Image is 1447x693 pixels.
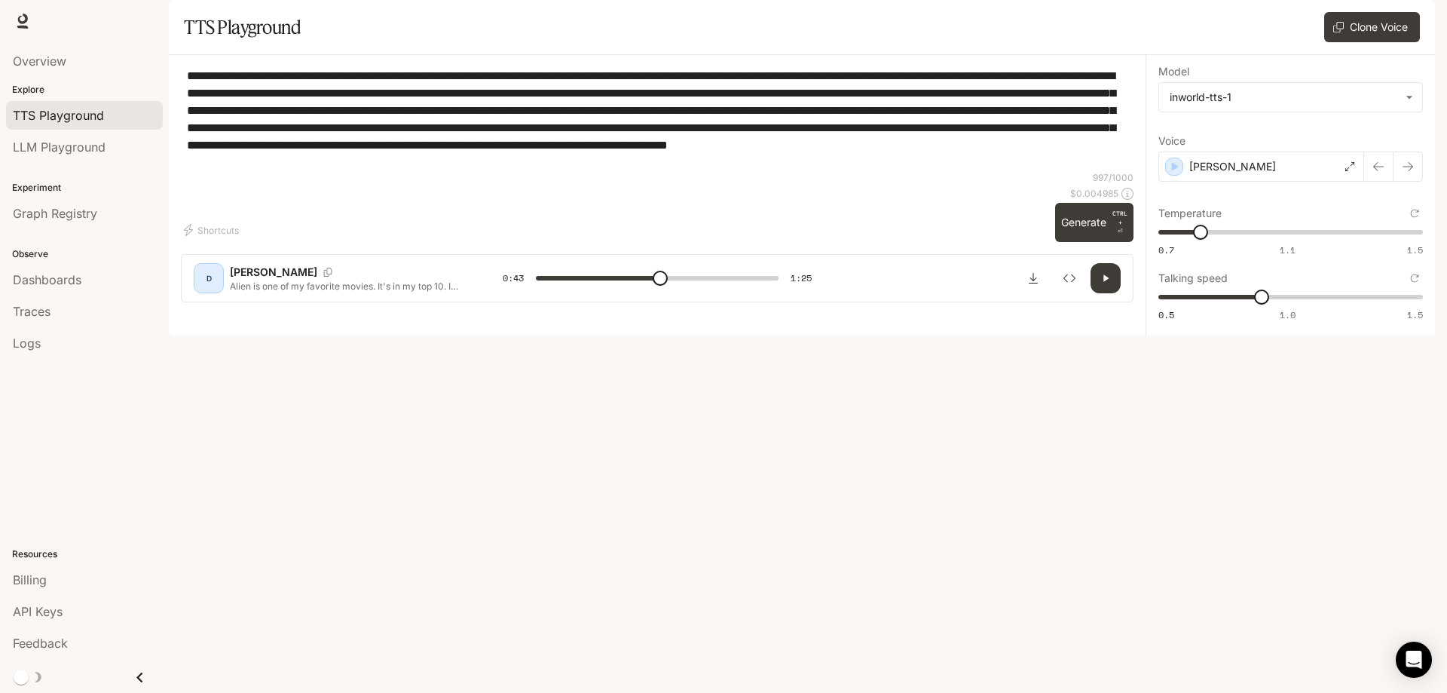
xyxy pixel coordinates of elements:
[1112,209,1127,236] p: ⏎
[1407,308,1423,321] span: 1.5
[791,271,812,286] span: 1:25
[1324,12,1420,42] button: Clone Voice
[1159,83,1422,112] div: inworld-tts-1
[1406,205,1423,222] button: Reset to default
[1054,263,1084,293] button: Inspect
[197,266,221,290] div: D
[1093,171,1133,184] p: 997 / 1000
[1170,90,1398,105] div: inworld-tts-1
[1018,263,1048,293] button: Download audio
[1158,244,1174,256] span: 0.7
[1407,244,1423,256] span: 1.5
[317,268,338,277] button: Copy Voice ID
[1280,308,1296,321] span: 1.0
[503,271,524,286] span: 0:43
[1158,136,1185,146] p: Voice
[1158,308,1174,321] span: 0.5
[184,12,301,42] h1: TTS Playground
[1158,273,1228,284] p: Talking speed
[230,280,467,293] p: Alien is one of my favorite movies. It's in my top 10. I always say, if I could take one movie to...
[1055,203,1133,242] button: GenerateCTRL +⏎
[230,265,317,280] p: [PERSON_NAME]
[1396,642,1432,678] div: Open Intercom Messenger
[1189,159,1276,174] p: [PERSON_NAME]
[1112,209,1127,227] p: CTRL +
[1406,270,1423,287] button: Reset to default
[1158,66,1189,77] p: Model
[181,218,245,242] button: Shortcuts
[1158,208,1222,219] p: Temperature
[1280,244,1296,256] span: 1.1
